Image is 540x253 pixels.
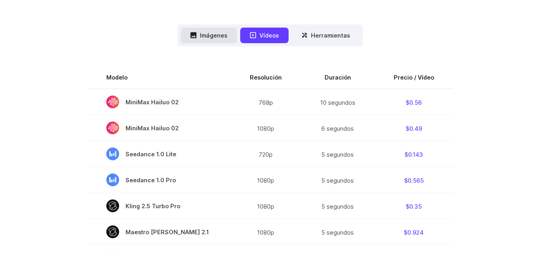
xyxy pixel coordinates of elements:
[394,74,434,81] font: Precio / Vídeo
[320,99,355,106] font: 10 segundos
[126,229,209,235] font: Maestro [PERSON_NAME] 2.1
[126,151,176,157] font: Seedance 1.0 Lite
[406,99,422,106] font: $0.56
[406,125,422,132] font: $0.49
[405,151,423,158] font: $0.143
[321,177,354,184] font: 5 segundos
[259,32,279,39] font: Vídeos
[321,151,354,158] font: 5 segundos
[250,74,282,81] font: Resolución
[404,229,424,236] font: $0.924
[259,151,273,158] font: 720p
[321,125,354,132] font: 6 segundos
[404,177,424,184] font: $0.565
[257,203,274,210] font: 1080p
[126,125,179,131] font: MiniMax Hailuo 02
[126,203,180,209] font: Kling 2.5 Turbo Pro
[406,203,422,210] font: $0.35
[126,99,179,106] font: MiniMax Hailuo 02
[311,32,350,39] font: Herramientas
[321,203,354,210] font: 5 segundos
[257,229,274,236] font: 1080p
[126,177,176,183] font: Seedance 1.0 Pro
[257,125,274,132] font: 1080p
[257,177,274,184] font: 1080p
[200,32,227,39] font: Imágenes
[321,229,354,236] font: 5 segundos
[106,74,128,81] font: Modelo
[325,74,351,81] font: Duración
[259,99,273,106] font: 768p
